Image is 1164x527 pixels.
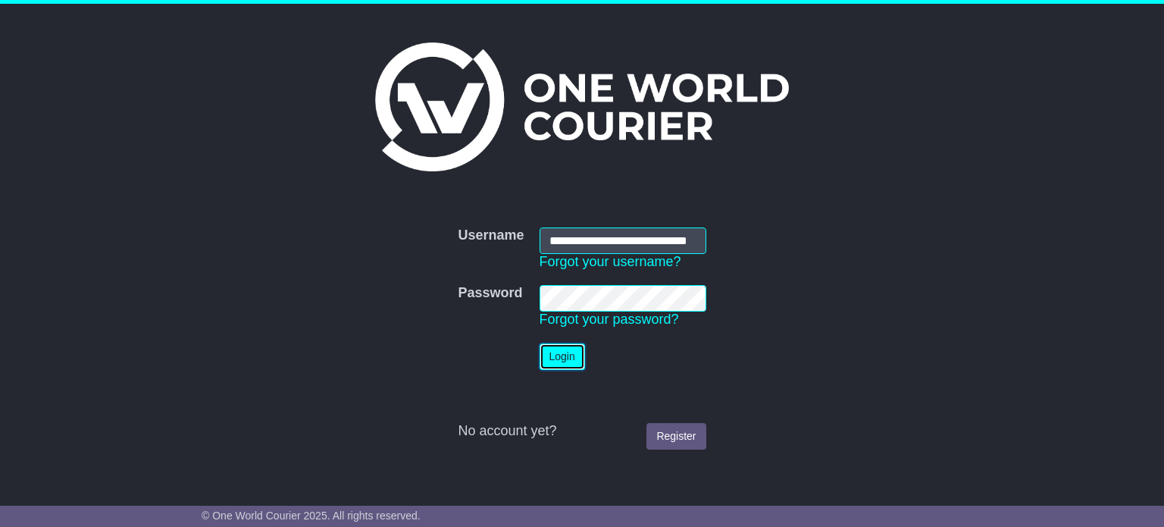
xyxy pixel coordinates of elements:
a: Register [646,423,706,450]
a: Forgot your username? [540,254,681,269]
span: © One World Courier 2025. All rights reserved. [202,510,421,522]
label: Password [458,285,522,302]
button: Login [540,343,585,370]
label: Username [458,227,524,244]
div: No account yet? [458,423,706,440]
a: Forgot your password? [540,312,679,327]
img: One World [375,42,789,171]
